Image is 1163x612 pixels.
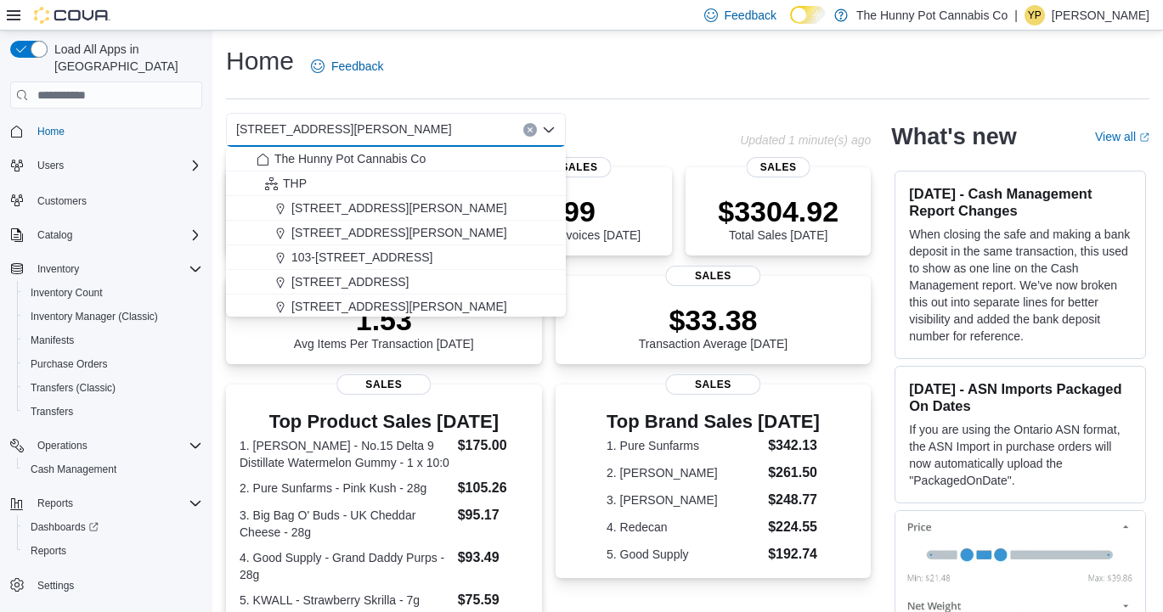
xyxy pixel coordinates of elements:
[331,58,383,75] span: Feedback
[666,266,760,286] span: Sales
[666,374,760,395] span: Sales
[24,283,110,303] a: Inventory Count
[458,478,528,498] dd: $105.26
[639,303,788,337] p: $33.38
[31,381,116,395] span: Transfers (Classic)
[48,41,202,75] span: Load All Apps in [GEOGRAPHIC_DATA]
[17,400,209,424] button: Transfers
[24,541,73,561] a: Reports
[768,463,820,483] dd: $261.50
[31,405,73,418] span: Transfers
[294,303,474,337] p: 1.53
[291,199,507,216] span: [STREET_ADDRESS][PERSON_NAME]
[458,590,528,610] dd: $75.59
[31,493,80,514] button: Reports
[31,520,99,534] span: Dashboards
[31,493,202,514] span: Reports
[790,24,791,25] span: Dark Mode
[607,464,761,481] dt: 2. [PERSON_NAME]
[523,123,537,137] button: Clear input
[31,191,93,211] a: Customers
[458,435,528,456] dd: $175.00
[3,223,209,247] button: Catalog
[283,175,307,192] span: THP
[17,328,209,352] button: Manifests
[3,119,209,143] button: Home
[909,185,1132,219] h3: [DATE] - Cash Management Report Changes
[718,194,838,228] p: $3304.92
[226,221,566,245] button: [STREET_ADDRESS][PERSON_NAME]
[291,273,409,290] span: [STREET_ADDRESS]
[291,298,507,315] span: [STREET_ADDRESS][PERSON_NAME]
[240,507,451,541] dt: 3. Big Bag O' Buds - UK Cheddar Cheese - 28g
[607,412,820,432] h3: Top Brand Sales [DATE]
[607,491,761,508] dt: 3. [PERSON_NAME]
[768,435,820,456] dd: $342.13
[856,5,1008,25] p: The Hunny Pot Cannabis Co
[31,155,202,176] span: Users
[236,119,452,139] span: [STREET_ADDRESS][PERSON_NAME]
[891,123,1016,150] h2: What's new
[24,330,202,351] span: Manifests
[37,262,79,276] span: Inventory
[607,546,761,563] dt: 5. Good Supply
[31,576,81,596] a: Settings
[31,259,86,279] button: Inventory
[226,44,294,78] h1: Home
[336,374,431,395] span: Sales
[3,434,209,458] button: Operations
[31,357,108,371] span: Purchase Orders
[909,226,1132,345] p: When closing the safe and making a bank deposit in the same transaction, this used to show as one...
[37,194,87,208] span: Customers
[548,157,612,177] span: Sales
[31,225,79,245] button: Catalog
[24,354,202,374] span: Purchase Orders
[1028,5,1042,25] span: YP
[1095,130,1149,143] a: View allExternal link
[34,7,110,24] img: Cova
[17,305,209,328] button: Inventory Manager (Classic)
[304,49,390,83] a: Feedback
[3,491,209,515] button: Reports
[768,517,820,537] dd: $224.55
[294,303,474,351] div: Avg Items Per Transaction [DATE]
[24,378,202,398] span: Transfers (Classic)
[607,437,761,454] dt: 1. Pure Sunfarms
[17,458,209,481] button: Cash Management
[31,121,71,142] a: Home
[226,245,566,270] button: 103-[STREET_ADDRESS]
[518,194,641,242] div: Total # Invoices [DATE]
[31,575,202,596] span: Settings
[31,463,116,476] span: Cash Management
[226,196,566,221] button: [STREET_ADDRESS][PERSON_NAME]
[24,401,80,422] a: Transfers
[240,549,451,583] dt: 4. Good Supply - Grand Daddy Purps - 28g
[740,133,871,147] p: Updated 1 minute(s) ago
[3,188,209,212] button: Customers
[274,150,426,167] span: The Hunny Pot Cannabis Co
[24,283,202,303] span: Inventory Count
[31,334,74,347] span: Manifests
[24,378,122,398] a: Transfers (Classic)
[31,435,94,456] button: Operations
[240,592,451,609] dt: 5. KWALL - Strawberry Skrilla - 7g
[747,157,810,177] span: Sales
[37,159,64,172] span: Users
[458,547,528,568] dd: $93.49
[518,194,641,228] p: 99
[24,459,123,480] a: Cash Management
[542,123,556,137] button: Close list of options
[31,310,158,323] span: Inventory Manager (Classic)
[24,541,202,561] span: Reports
[1014,5,1018,25] p: |
[458,505,528,525] dd: $95.17
[31,225,202,245] span: Catalog
[226,171,566,196] button: THP
[226,147,566,171] button: The Hunny Pot Cannabis Co
[37,228,72,242] span: Catalog
[31,121,202,142] span: Home
[24,459,202,480] span: Cash Management
[17,352,209,376] button: Purchase Orders
[291,224,507,241] span: [STREET_ADDRESS][PERSON_NAME]
[31,544,66,558] span: Reports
